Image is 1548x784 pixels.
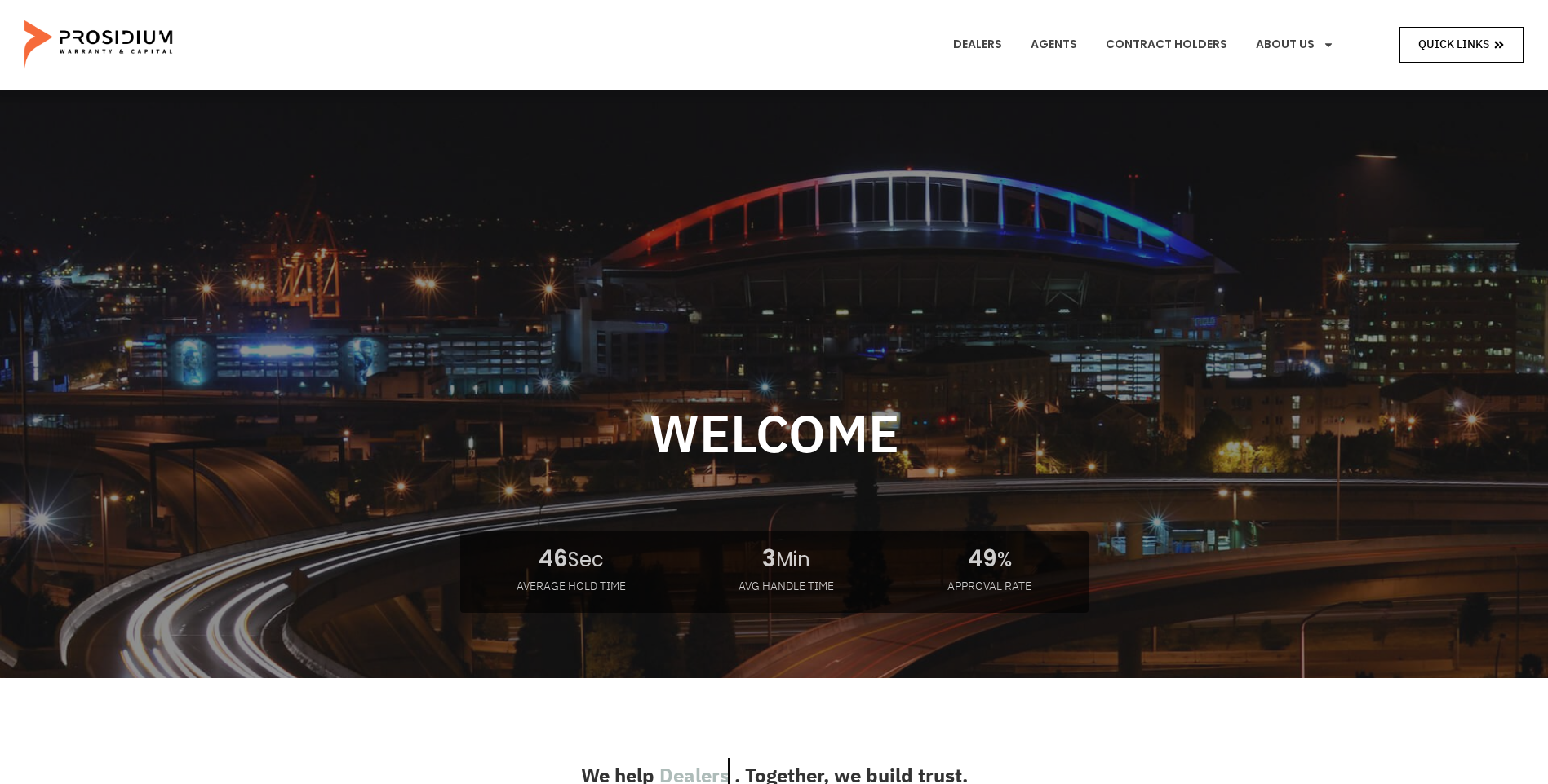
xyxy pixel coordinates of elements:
[941,15,1014,75] a: Dealers
[1018,15,1089,75] a: Agents
[1244,15,1346,75] a: About Us
[941,15,1346,75] nav: Menu
[1093,15,1240,75] a: Contract Holders
[1399,27,1524,62] a: Quick Links
[1418,34,1489,55] span: Quick Links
